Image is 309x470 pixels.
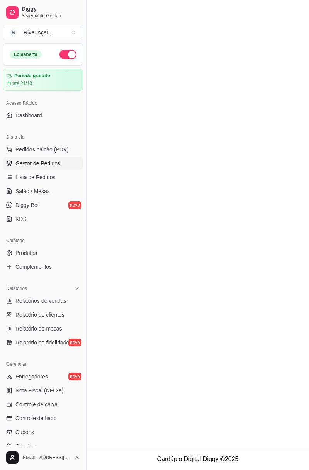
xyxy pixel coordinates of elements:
span: Relatórios de vendas [15,297,66,305]
span: Gestor de Pedidos [15,159,60,167]
span: Relatório de fidelidade [15,339,69,346]
div: Gerenciar [3,358,83,370]
a: Produtos [3,247,83,259]
a: Relatório de fidelidadenovo [3,336,83,349]
a: Clientes [3,440,83,452]
span: Relatórios [6,285,27,292]
div: River Açaí ... [24,29,53,36]
span: Entregadores [15,373,48,380]
a: Período gratuitoaté 21/10 [3,69,83,91]
a: Relatório de mesas [3,322,83,335]
span: Relatório de clientes [15,311,65,319]
div: Acesso Rápido [3,97,83,109]
span: Salão / Mesas [15,187,50,195]
footer: Cardápio Digital Diggy © 2025 [87,448,309,470]
a: Entregadoresnovo [3,370,83,383]
span: Nota Fiscal (NFC-e) [15,387,63,394]
a: DiggySistema de Gestão [3,3,83,22]
span: Diggy Bot [15,201,39,209]
div: Dia a dia [3,131,83,143]
a: Diggy Botnovo [3,199,83,211]
a: Salão / Mesas [3,185,83,197]
a: Relatórios de vendas [3,295,83,307]
a: Complementos [3,261,83,273]
span: Controle de caixa [15,400,58,408]
button: Pedidos balcão (PDV) [3,143,83,156]
span: Sistema de Gestão [22,13,80,19]
span: Controle de fiado [15,414,57,422]
span: Dashboard [15,112,42,119]
div: Catálogo [3,234,83,247]
button: [EMAIL_ADDRESS][DOMAIN_NAME] [3,448,83,467]
span: R [10,29,17,36]
a: Controle de fiado [3,412,83,424]
span: KDS [15,215,27,223]
button: Select a team [3,25,83,40]
span: Lista de Pedidos [15,173,56,181]
button: Alterar Status [59,50,76,59]
span: Diggy [22,6,80,13]
span: [EMAIL_ADDRESS][DOMAIN_NAME] [22,455,71,461]
a: Lista de Pedidos [3,171,83,183]
article: Período gratuito [14,73,50,79]
a: Nota Fiscal (NFC-e) [3,384,83,397]
article: até 21/10 [13,80,32,87]
span: Produtos [15,249,37,257]
span: Clientes [15,442,35,450]
span: Complementos [15,263,52,271]
div: Loja aberta [10,50,42,59]
a: Relatório de clientes [3,309,83,321]
span: Cupons [15,428,34,436]
a: Dashboard [3,109,83,122]
span: Relatório de mesas [15,325,62,333]
a: Cupons [3,426,83,438]
a: Gestor de Pedidos [3,157,83,170]
span: Pedidos balcão (PDV) [15,146,69,153]
a: Controle de caixa [3,398,83,411]
a: KDS [3,213,83,225]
